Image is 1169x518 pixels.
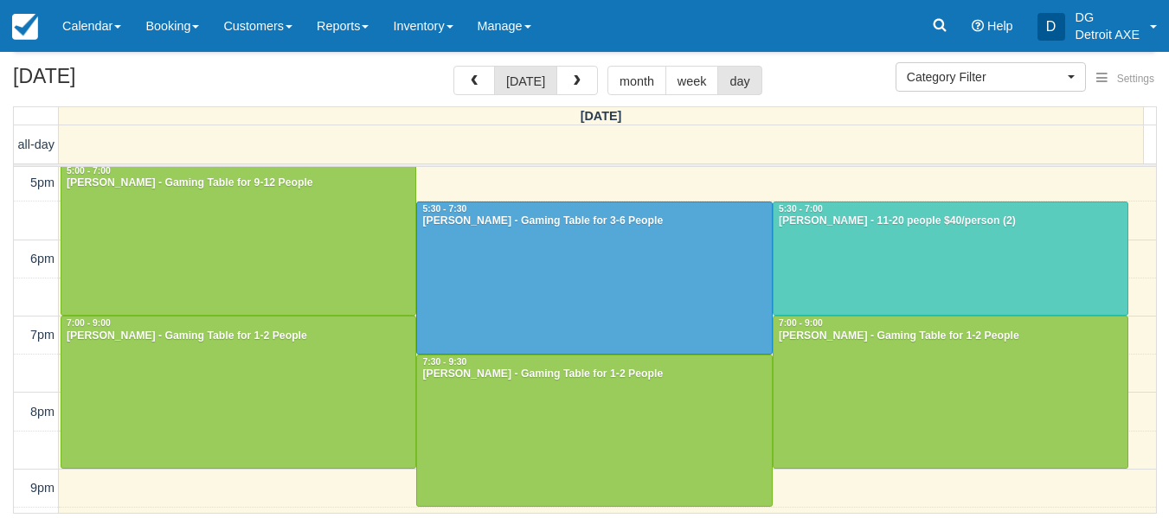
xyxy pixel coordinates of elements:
[67,166,111,176] span: 5:00 - 7:00
[581,109,622,123] span: [DATE]
[1117,73,1154,85] span: Settings
[907,68,1063,86] span: Category Filter
[416,355,772,508] a: 7:30 - 9:30[PERSON_NAME] - Gaming Table for 1-2 People
[18,137,55,151] span: all-day
[779,318,823,328] span: 7:00 - 9:00
[416,201,772,355] a: 5:30 - 7:30[PERSON_NAME] - Gaming Table for 3-6 People
[422,357,466,367] span: 7:30 - 9:30
[30,481,55,495] span: 9pm
[987,19,1013,33] span: Help
[972,20,984,32] i: Help
[421,368,767,381] div: [PERSON_NAME] - Gaming Table for 1-2 People
[30,328,55,342] span: 7pm
[494,66,557,95] button: [DATE]
[67,318,111,328] span: 7:00 - 9:00
[66,176,411,190] div: [PERSON_NAME] - Gaming Table for 9-12 People
[30,405,55,419] span: 8pm
[13,66,232,98] h2: [DATE]
[778,329,1123,343] div: [PERSON_NAME] - Gaming Table for 1-2 People
[773,316,1128,469] a: 7:00 - 9:00[PERSON_NAME] - Gaming Table for 1-2 People
[665,66,719,95] button: week
[607,66,666,95] button: month
[1076,26,1140,43] p: Detroit AXE
[66,329,411,343] div: [PERSON_NAME] - Gaming Table for 1-2 People
[1086,67,1165,92] button: Settings
[30,176,55,189] span: 5pm
[61,163,416,317] a: 5:00 - 7:00[PERSON_NAME] - Gaming Table for 9-12 People
[779,204,823,214] span: 5:30 - 7:00
[896,62,1086,92] button: Category Filter
[1076,9,1140,26] p: DG
[61,316,416,469] a: 7:00 - 9:00[PERSON_NAME] - Gaming Table for 1-2 People
[717,66,761,95] button: day
[30,252,55,265] span: 6pm
[12,14,38,40] img: checkfront-main-nav-mini-logo.png
[421,214,767,228] div: [PERSON_NAME] - Gaming Table for 3-6 People
[422,204,466,214] span: 5:30 - 7:30
[773,201,1128,317] a: 5:30 - 7:00[PERSON_NAME] - 11-20 people $40/person (2)
[778,214,1123,228] div: [PERSON_NAME] - 11-20 people $40/person (2)
[1037,13,1065,41] div: D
